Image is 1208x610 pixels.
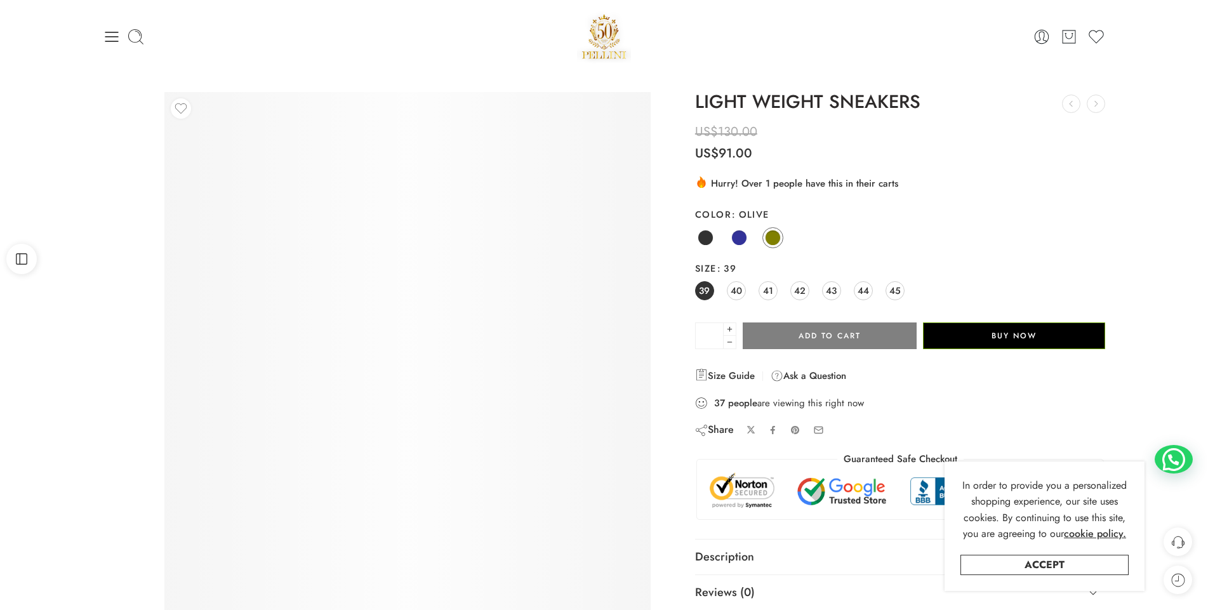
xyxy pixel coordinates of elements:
[1064,526,1126,542] a: cookie policy.
[695,123,718,141] span: US$
[695,144,752,162] bdi: 91.00
[1060,28,1078,46] a: Cart
[727,281,746,300] a: 40
[695,281,714,300] a: 39
[699,282,710,299] span: 39
[822,281,841,300] a: 43
[695,175,1106,190] div: Hurry! Over 1 people have this in their carts
[695,123,757,141] bdi: 130.00
[763,282,773,299] span: 41
[794,282,806,299] span: 42
[886,281,905,300] a: 45
[743,322,917,349] button: Add to cart
[759,281,778,300] a: 41
[858,282,869,299] span: 44
[695,423,734,437] div: Share
[577,10,632,63] img: Pellini
[889,282,901,299] span: 45
[790,281,809,300] a: 42
[837,453,964,466] legend: Guaranteed Safe Checkout
[854,281,873,300] a: 44
[707,472,1094,510] img: Trust
[747,425,756,435] a: Share on X
[1033,28,1051,46] a: Login / Register
[714,397,725,409] strong: 37
[768,425,778,435] a: Share on Facebook
[923,322,1105,349] button: Buy Now
[695,540,1106,575] a: Description
[826,282,837,299] span: 43
[962,478,1127,541] span: In order to provide you a personalized shopping experience, our site uses cookies. By continuing ...
[731,208,769,221] span: Olive
[728,397,757,409] strong: people
[695,368,755,383] a: Size Guide
[695,208,1106,221] label: Color
[790,425,800,435] a: Pin on Pinterest
[717,262,736,275] span: 39
[695,262,1106,275] label: Size
[695,322,724,349] input: Product quantity
[813,425,824,435] a: Email to your friends
[695,92,1106,112] h1: LIGHT WEIGHT SNEAKERS
[695,144,719,162] span: US$
[731,282,742,299] span: 40
[1087,28,1105,46] a: Wishlist
[695,396,1106,410] div: are viewing this right now
[960,555,1129,575] a: Accept
[771,368,846,383] a: Ask a Question
[577,10,632,63] a: Pellini -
